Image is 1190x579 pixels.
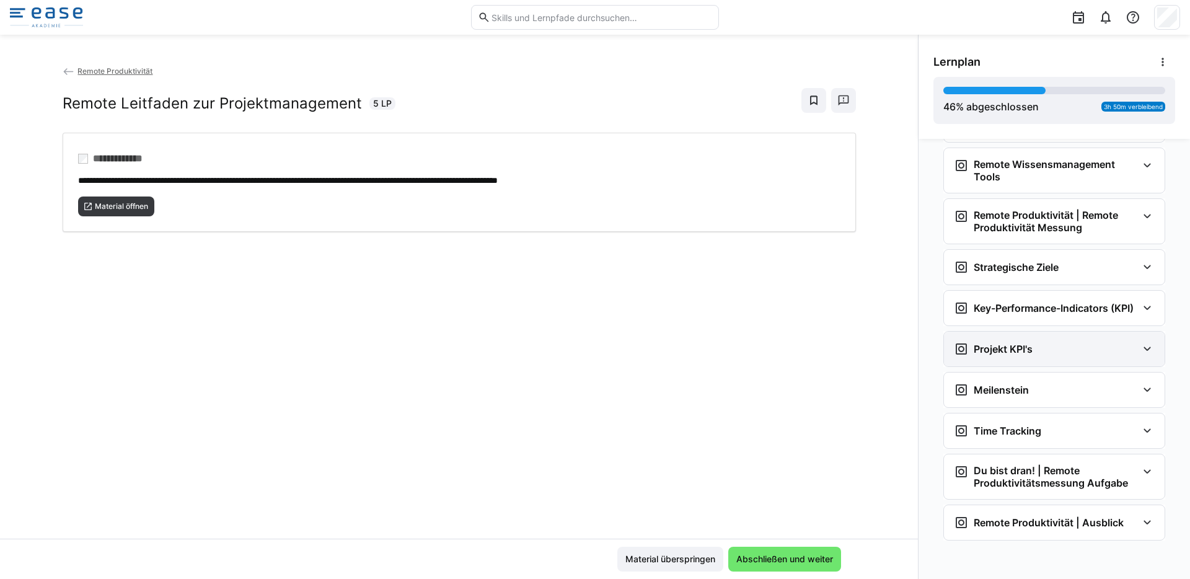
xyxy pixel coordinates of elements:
[1104,103,1163,110] span: 3h 50m verbleibend
[617,547,723,572] button: Material überspringen
[943,99,1039,114] div: % abgeschlossen
[943,100,956,113] span: 46
[974,158,1137,183] h3: Remote Wissensmanagement Tools
[933,55,981,69] span: Lernplan
[63,66,153,76] a: Remote Produktivität
[78,197,155,216] button: Material öffnen
[974,209,1137,234] h3: Remote Produktivität | Remote Produktivität Messung
[974,464,1137,489] h3: Du bist dran! | Remote Produktivitätsmessung Aufgabe
[63,94,362,113] h2: Remote Leitfaden zur Projektmanagement
[77,66,152,76] span: Remote Produktivität
[974,516,1124,529] h3: Remote Produktivität | Ausblick
[734,553,835,565] span: Abschließen und weiter
[974,343,1033,355] h3: Projekt KPI's
[728,547,841,572] button: Abschließen und weiter
[624,553,717,565] span: Material überspringen
[94,201,149,211] span: Material öffnen
[974,425,1041,437] h3: Time Tracking
[490,12,712,23] input: Skills und Lernpfade durchsuchen…
[373,97,392,110] span: 5 LP
[974,384,1029,396] h3: Meilenstein
[974,261,1059,273] h3: Strategische Ziele
[974,302,1134,314] h3: Key-Performance-Indicators (KPI)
